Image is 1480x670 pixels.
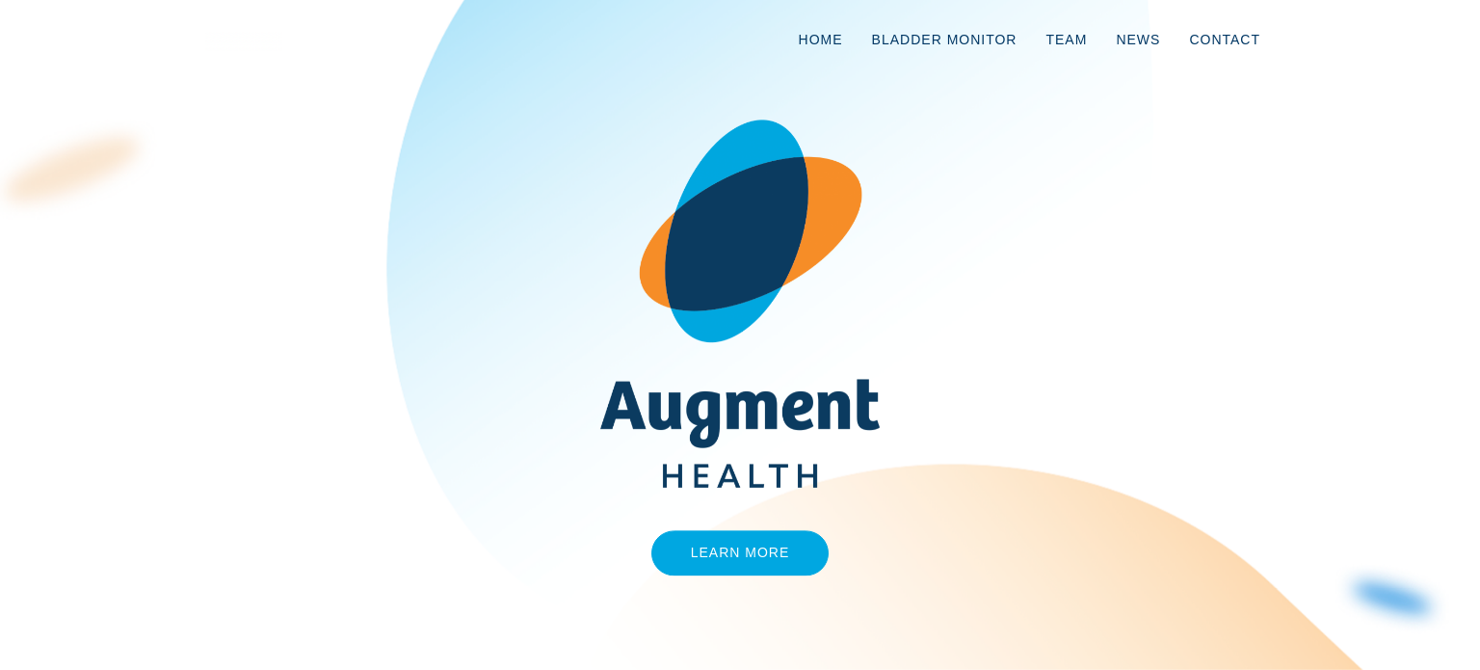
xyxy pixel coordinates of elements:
[784,8,858,71] a: Home
[1101,8,1175,71] a: News
[205,32,282,51] img: logo
[586,120,895,488] img: AugmentHealth_FullColor_Transparent.png
[651,530,830,576] a: Learn More
[1031,8,1101,71] a: Team
[1175,8,1275,71] a: Contact
[858,8,1032,71] a: Bladder Monitor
